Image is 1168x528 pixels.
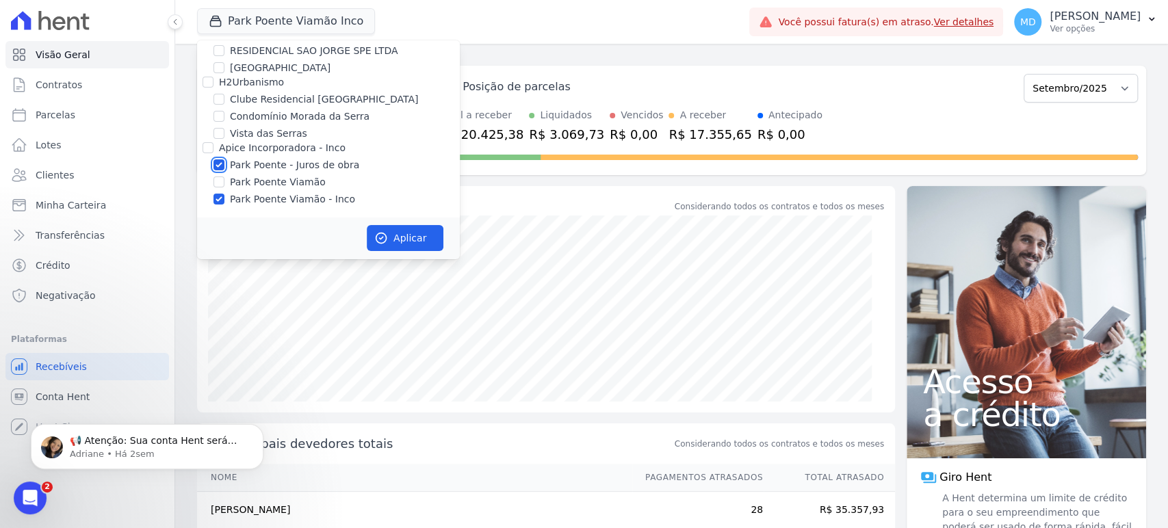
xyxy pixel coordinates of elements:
div: R$ 17.355,65 [669,125,751,144]
label: Park Poente Viamão [230,175,326,189]
label: Park Poente Viamão - Inco [230,192,355,207]
div: Vencidos [621,108,663,122]
a: Lotes [5,131,169,159]
div: Posição de parcelas [463,79,571,95]
a: Negativação [5,282,169,309]
p: Ver opções [1050,23,1141,34]
span: Conta Hent [36,390,90,404]
label: Park Poente - Juros de obra [230,158,359,172]
label: H2Urbanismo [219,77,284,88]
span: Negativação [36,289,96,302]
span: Visão Geral [36,48,90,62]
label: Clube Residencial [GEOGRAPHIC_DATA] [230,92,418,107]
a: Visão Geral [5,41,169,68]
a: Contratos [5,71,169,98]
a: Transferências [5,222,169,249]
button: Aplicar [367,225,443,251]
a: Parcelas [5,101,169,129]
span: Contratos [36,78,82,92]
div: A receber [679,108,726,122]
label: [GEOGRAPHIC_DATA] [230,61,330,75]
div: Liquidados [540,108,592,122]
div: R$ 0,00 [757,125,822,144]
div: R$ 3.069,73 [529,125,604,144]
span: Recebíveis [36,360,87,373]
span: Minha Carteira [36,198,106,212]
a: Ver detalhes [934,16,994,27]
span: Transferências [36,228,105,242]
div: Antecipado [768,108,822,122]
label: RESIDENCIAL SAO JORGE SPE LTDA [230,44,398,58]
th: Pagamentos Atrasados [632,464,764,492]
span: Clientes [36,168,74,182]
span: Principais devedores totais [227,434,672,453]
div: Considerando todos os contratos e todos os meses [675,200,884,213]
div: Total a receber [441,108,523,122]
a: Crédito [5,252,169,279]
div: R$ 20.425,38 [441,125,523,144]
a: Recebíveis [5,353,169,380]
button: MD [PERSON_NAME] Ver opções [1003,3,1168,41]
button: Park Poente Viamão Inco [197,8,375,34]
iframe: Intercom notifications mensagem [10,395,284,491]
label: Condomínio Morada da Serra [230,109,369,124]
span: Lotes [36,138,62,152]
a: Conta Hent [5,383,169,410]
a: Minha Carteira [5,192,169,219]
th: Total Atrasado [764,464,895,492]
span: Giro Hent [939,469,991,486]
div: R$ 0,00 [610,125,663,144]
span: 2 [42,481,53,492]
label: Vista das Serras [230,127,307,141]
span: a crédito [923,398,1130,431]
span: Parcelas [36,108,75,122]
span: Você possui fatura(s) em atraso. [778,15,994,29]
span: Acesso [923,365,1130,398]
th: Nome [197,464,632,492]
label: Apice Incorporadora - Inco [219,142,346,153]
iframe: Intercom live chat [14,481,47,514]
div: Plataformas [11,331,164,347]
p: [PERSON_NAME] [1050,10,1141,23]
a: Clientes [5,161,169,189]
span: MD [1020,17,1036,27]
span: Crédito [36,259,70,272]
span: Considerando todos os contratos e todos os meses [675,438,884,450]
